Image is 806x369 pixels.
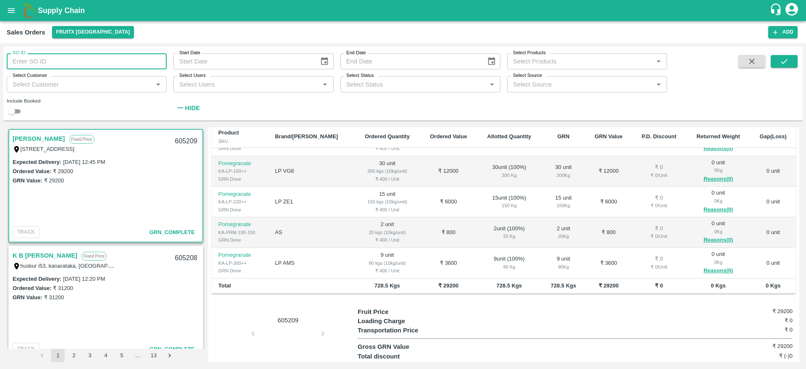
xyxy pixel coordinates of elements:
[548,171,578,179] div: 300 Kg
[420,248,477,279] td: ₹ 3600
[13,168,51,174] label: Ordered Value:
[44,177,64,184] label: ₹ 29200
[420,156,477,187] td: ₹ 12000
[361,229,413,236] div: 20 kgs (10kg/unit)
[317,53,332,69] button: Choose date
[147,349,160,362] button: Go to page 13
[275,133,338,140] b: Brand/[PERSON_NAME]
[711,282,725,289] b: 0 Kgs
[696,133,740,140] b: Returned Weight
[268,248,354,279] td: LP AMS
[81,252,107,261] p: Fixed Price
[2,1,21,20] button: open drawer
[557,133,570,140] b: GRN
[693,174,744,184] button: Reasons(0)
[319,79,330,90] button: Open
[218,267,262,274] div: GRN Done
[163,349,176,362] button: Go to next page
[693,258,744,266] div: 0 Kg
[655,282,663,289] b: ₹ 0
[7,27,45,38] div: Sales Orders
[595,133,623,140] b: GRN Value
[653,56,664,67] button: Open
[720,342,793,351] h6: ₹ 29200
[484,163,535,179] div: 30 unit ( 100 %)
[693,228,744,235] div: 0 Kg
[268,187,354,217] td: LP ZE1
[218,190,262,198] p: Pomegranate
[173,53,313,69] input: Start Date
[750,248,796,279] td: 0 unit
[365,133,410,140] b: Ordered Quantity
[510,56,651,67] input: Select Products
[585,248,632,279] td: ₹ 3600
[484,225,535,240] div: 2 unit ( 100 %)
[218,236,262,244] div: GRN Done
[176,79,317,90] input: Select Users
[484,171,535,179] div: 300 Kg
[21,2,38,19] img: logo
[585,187,632,217] td: ₹ 6000
[53,285,73,291] label: ₹ 31200
[513,72,542,79] label: Select Source
[599,282,619,289] b: ₹ 29200
[149,229,195,235] span: GRN_Complete
[420,187,477,217] td: ₹ 6000
[768,26,798,38] button: Add
[720,307,793,316] h6: ₹ 29200
[585,156,632,187] td: ₹ 12000
[13,294,42,300] label: GRN Value:
[13,276,61,282] label: Expected Delivery :
[354,156,420,187] td: 30 unit
[420,217,477,248] td: ₹ 800
[585,217,632,248] td: ₹ 800
[153,79,164,90] button: Open
[185,105,200,111] strong: Hide
[438,282,458,289] b: ₹ 29200
[358,307,466,316] p: Fruit Price
[346,50,366,56] label: End Date
[653,79,664,90] button: Open
[44,294,64,300] label: ₹ 31200
[641,133,676,140] b: P.D. Discount
[354,248,420,279] td: 9 unit
[218,175,262,183] div: GRN Done
[13,177,42,184] label: GRN Value:
[548,225,578,240] div: 2 unit
[170,132,202,151] div: 605209
[34,349,178,362] nav: pagination navigation
[21,262,415,269] label: huskur i53, kanarataka, [GEOGRAPHIC_DATA], [GEOGRAPHIC_DATA] ([GEOGRAPHIC_DATA]) Urban, [GEOGRAPH...
[218,129,239,136] b: Product
[750,156,796,187] td: 0 unit
[67,349,81,362] button: Go to page 2
[487,79,497,90] button: Open
[7,97,167,105] div: Include Booked
[361,175,413,183] div: ₹ 400 / Unit
[69,135,94,144] p: Fixed Price
[358,352,466,361] p: Total discount
[510,79,651,90] input: Select Source
[63,159,105,165] label: [DATE] 12:45 PM
[13,250,77,261] a: K B [PERSON_NAME]
[693,235,744,245] button: Reasons(0)
[513,50,546,56] label: Select Products
[430,133,467,140] b: Ordered Value
[548,232,578,240] div: 20 Kg
[343,79,484,90] input: Select Status
[38,5,769,16] a: Supply Chain
[52,26,134,38] button: Select DC
[346,72,374,79] label: Select Status
[766,282,780,289] b: 0 Kgs
[693,166,744,174] div: 0 Kg
[179,50,200,56] label: Start Date
[693,250,744,276] div: 0 unit
[13,285,51,291] label: Ordered Value:
[218,221,262,229] p: Pomegranate
[53,168,73,174] label: ₹ 29200
[639,255,679,263] div: ₹ 0
[218,259,262,267] div: KA-LP-300++
[256,316,319,325] p: 605209
[179,72,206,79] label: Select Users
[21,146,75,152] label: [STREET_ADDRESS]
[13,159,61,165] label: Expected Delivery :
